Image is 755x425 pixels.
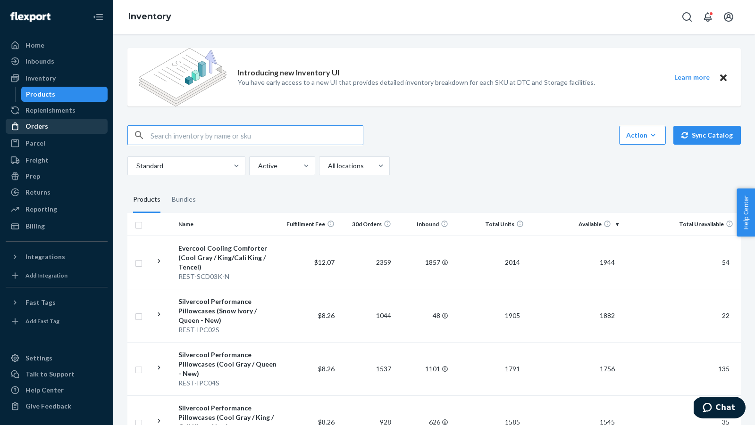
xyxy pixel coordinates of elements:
p: You have early access to a new UI that provides detailed inventory breakdown for each SKU at DTC ... [238,78,595,87]
th: Inbound [395,213,452,236]
div: Orders [25,122,48,131]
input: Standard [135,161,136,171]
th: 30d Orders [338,213,395,236]
div: Freight [25,155,49,165]
td: 1857 [395,236,452,289]
div: Returns [25,188,50,197]
td: 48 [395,289,452,342]
span: 1944 [596,258,619,266]
div: Action [626,131,659,140]
ol: breadcrumbs [121,3,179,31]
button: Close Navigation [89,8,108,26]
a: Orders [6,119,108,134]
button: Sync Catalog [673,126,741,145]
p: Introducing new Inventory UI [238,67,339,78]
th: Fulfillment Fee [281,213,338,236]
span: 1756 [596,365,619,373]
a: Home [6,38,108,53]
td: 1044 [338,289,395,342]
button: Fast Tags [6,295,108,310]
div: Talk to Support [25,369,75,379]
input: All locations [327,161,328,171]
a: Add Integration [6,268,108,283]
div: Settings [25,353,52,363]
div: Integrations [25,252,65,262]
div: Parcel [25,139,45,148]
div: Bundles [172,187,196,213]
div: Inbounds [25,57,54,66]
input: Active [257,161,258,171]
a: Freight [6,153,108,168]
div: Products [26,90,55,99]
span: 54 [718,258,733,266]
a: Returns [6,185,108,200]
img: Flexport logo [10,12,50,22]
div: Billing [25,221,45,231]
a: Inventory [128,11,171,22]
div: REST-SCD03K-N [178,272,277,281]
div: Replenishments [25,106,75,115]
div: Add Integration [25,271,67,279]
th: Name [175,213,281,236]
button: Open notifications [698,8,717,26]
a: Replenishments [6,103,108,118]
a: Help Center [6,383,108,398]
div: Evercool Cooling Comforter (Cool Gray / King/Cali King / Tencel) [178,244,277,272]
span: 1791 [501,365,524,373]
div: Prep [25,172,40,181]
div: REST-IPC04S [178,378,277,388]
a: Products [21,87,108,102]
th: Total Unavailable [622,213,741,236]
a: Parcel [6,136,108,151]
a: Inbounds [6,54,108,69]
a: Settings [6,351,108,366]
div: Reporting [25,204,57,214]
button: Action [619,126,666,145]
img: new-reports-banner-icon.82668bd98b6a51aee86340f2a7b77ae3.png [139,48,226,106]
a: Reporting [6,202,108,217]
span: $12.07 [314,258,335,266]
span: $8.26 [318,365,335,373]
button: Open account menu [719,8,738,26]
a: Inventory [6,71,108,86]
div: Silvercool Performance Pillowcases (Cool Gray / Queen - New) [178,350,277,378]
div: Give Feedback [25,401,71,411]
span: 1905 [501,311,524,319]
th: Total Units [452,213,528,236]
a: Billing [6,219,108,234]
span: 22 [718,311,733,319]
iframe: Opens a widget where you can chat to one of our agents [694,397,746,420]
td: 1101 [395,342,452,395]
th: Available [528,213,622,236]
button: Help Center [737,188,755,237]
div: Home [25,41,44,50]
a: Prep [6,169,108,184]
div: Products [133,187,160,213]
span: 2014 [501,258,524,266]
button: Talk to Support [6,367,108,382]
div: Add Fast Tag [25,317,59,325]
span: $8.26 [318,311,335,319]
span: 135 [714,365,733,373]
span: 1882 [596,311,619,319]
div: Silvercool Performance Pillowcases (Snow Ivory / Queen - New) [178,297,277,325]
button: Close [717,72,730,83]
button: Open Search Box [678,8,696,26]
button: Learn more [668,72,715,83]
td: 2359 [338,236,395,289]
div: Help Center [25,385,64,395]
a: Add Fast Tag [6,314,108,329]
button: Give Feedback [6,399,108,414]
div: Fast Tags [25,298,56,307]
input: Search inventory by name or sku [151,126,363,145]
div: Inventory [25,74,56,83]
div: REST-IPC02S [178,325,277,335]
button: Integrations [6,249,108,264]
td: 1537 [338,342,395,395]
